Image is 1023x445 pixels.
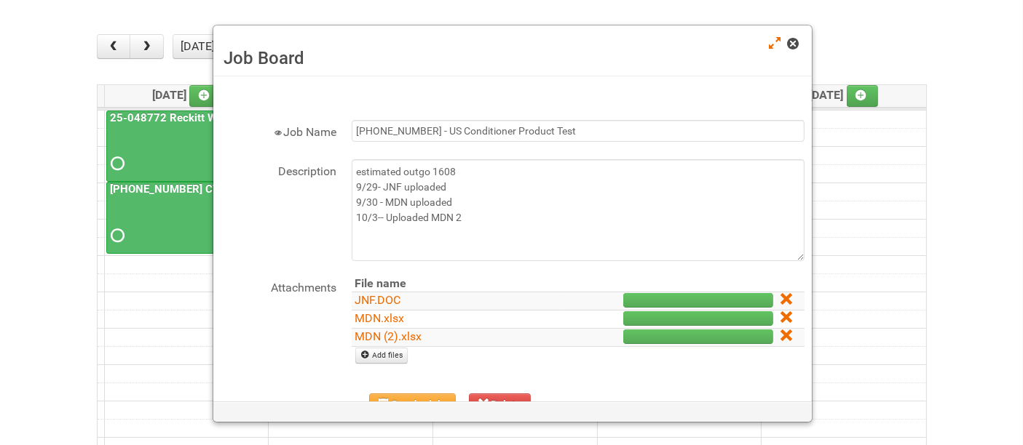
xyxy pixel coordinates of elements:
label: Job Name [221,120,337,141]
a: Add an event [189,85,221,107]
th: File name [352,276,564,292]
span: Requested [111,159,122,169]
a: Add files [355,348,408,364]
a: [PHONE_NUMBER] CTI PQB [PERSON_NAME] Real US [108,183,379,196]
a: 25-048772 Reckitt Wipes Stage 4 [108,111,282,124]
label: Description [221,159,337,180]
a: Add an event [847,85,879,107]
button: Reschedule [369,393,456,415]
span: [DATE] [152,88,221,102]
span: [DATE] [810,88,879,102]
a: 25-048772 Reckitt Wipes Stage 4 [106,111,264,183]
span: Requested [111,230,122,241]
a: [PHONE_NUMBER] CTI PQB [PERSON_NAME] Real US [106,182,264,254]
label: Attachments [221,276,337,297]
textarea: estimated outgo 1608 9/29- JNF uploaded 9/30 - MDN uploaded 10/3-- Uploaded MDN 2 [352,159,805,261]
h3: Job Board [224,47,801,69]
button: [DATE] [173,34,222,59]
a: JNF.DOC [355,293,401,307]
a: MDN (2).xlsx [355,329,422,343]
a: MDN.xlsx [355,311,405,325]
button: Delete [469,393,532,415]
